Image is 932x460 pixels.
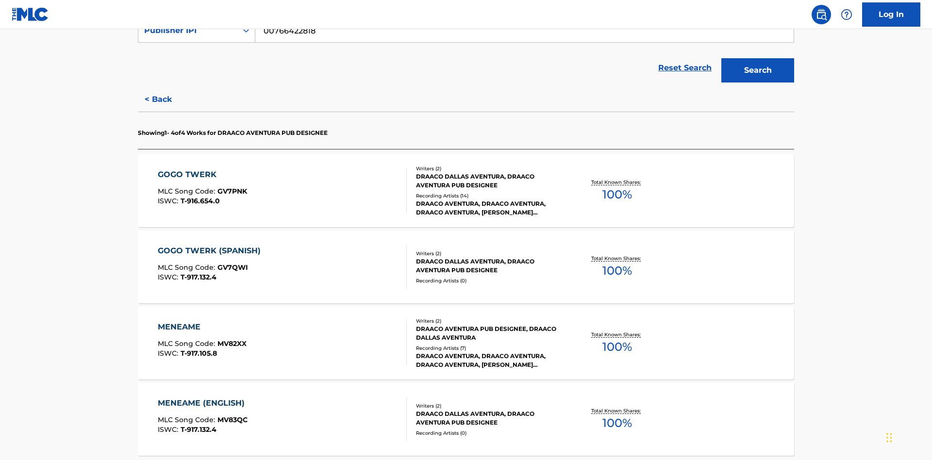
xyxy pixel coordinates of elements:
span: MLC Song Code : [158,415,217,424]
span: GV7PNK [217,187,247,196]
div: Help [837,5,856,24]
div: DRAACO AVENTURA, DRAACO AVENTURA, DRAACO AVENTURA, [PERSON_NAME] AVENTURA, DRAACO AVENTURA [416,352,563,369]
img: MLC Logo [12,7,49,21]
span: 100 % [602,338,632,356]
span: T-917.132.4 [181,425,216,434]
p: Total Known Shares: [591,407,643,414]
div: GOGO TWERK [158,169,247,181]
span: ISWC : [158,197,181,205]
span: ISWC : [158,425,181,434]
div: DRAACO DALLAS AVENTURA, DRAACO AVENTURA PUB DESIGNEE [416,172,563,190]
a: GOGO TWERKMLC Song Code:GV7PNKISWC:T-916.654.0Writers (2)DRAACO DALLAS AVENTURA, DRAACO AVENTURA ... [138,154,794,227]
span: MLC Song Code : [158,339,217,348]
a: Reset Search [653,57,716,79]
a: MENEAMEMLC Song Code:MV82XXISWC:T-917.105.8Writers (2)DRAACO AVENTURA PUB DESIGNEE, DRAACO DALLAS... [138,307,794,379]
div: DRAACO AVENTURA, DRAACO AVENTURA, DRAACO AVENTURA, [PERSON_NAME] AVENTURA, DRAACO AVENTURA [416,199,563,217]
span: ISWC : [158,273,181,281]
p: Total Known Shares: [591,179,643,186]
div: Recording Artists ( 0 ) [416,429,563,437]
div: Writers ( 2 ) [416,250,563,257]
span: 100 % [602,414,632,432]
div: DRAACO DALLAS AVENTURA, DRAACO AVENTURA PUB DESIGNEE [416,257,563,275]
span: 100 % [602,262,632,279]
img: search [815,9,827,20]
span: T-917.132.4 [181,273,216,281]
button: < Back [138,87,196,112]
div: Writers ( 2 ) [416,165,563,172]
a: MENEAME (ENGLISH)MLC Song Code:MV83QCISWC:T-917.132.4Writers (2)DRAACO DALLAS AVENTURA, DRAACO AV... [138,383,794,456]
p: Showing 1 - 4 of 4 Works for DRAACO AVENTURA PUB DESIGNEE [138,129,328,137]
span: MLC Song Code : [158,263,217,272]
div: Drag [886,423,892,452]
span: MV82XX [217,339,247,348]
div: MENEAME (ENGLISH) [158,397,250,409]
iframe: Chat Widget [883,413,932,460]
div: Writers ( 2 ) [416,317,563,325]
div: DRAACO AVENTURA PUB DESIGNEE, DRAACO DALLAS AVENTURA [416,325,563,342]
p: Total Known Shares: [591,331,643,338]
button: Search [721,58,794,82]
span: GV7QWI [217,263,248,272]
p: Total Known Shares: [591,255,643,262]
div: GOGO TWERK (SPANISH) [158,245,266,257]
div: Recording Artists ( 7 ) [416,345,563,352]
form: Search Form [138,18,794,87]
div: Publisher IPI [144,25,232,36]
img: help [841,9,852,20]
div: Writers ( 2 ) [416,402,563,410]
a: Log In [862,2,920,27]
a: GOGO TWERK (SPANISH)MLC Song Code:GV7QWIISWC:T-917.132.4Writers (2)DRAACO DALLAS AVENTURA, DRAACO... [138,230,794,303]
div: DRAACO DALLAS AVENTURA, DRAACO AVENTURA PUB DESIGNEE [416,410,563,427]
span: ISWC : [158,349,181,358]
a: Public Search [812,5,831,24]
div: Recording Artists ( 14 ) [416,192,563,199]
span: 100 % [602,186,632,203]
div: MENEAME [158,321,247,333]
span: T-917.105.8 [181,349,217,358]
span: MV83QC [217,415,248,424]
div: Recording Artists ( 0 ) [416,277,563,284]
span: T-916.654.0 [181,197,220,205]
span: MLC Song Code : [158,187,217,196]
